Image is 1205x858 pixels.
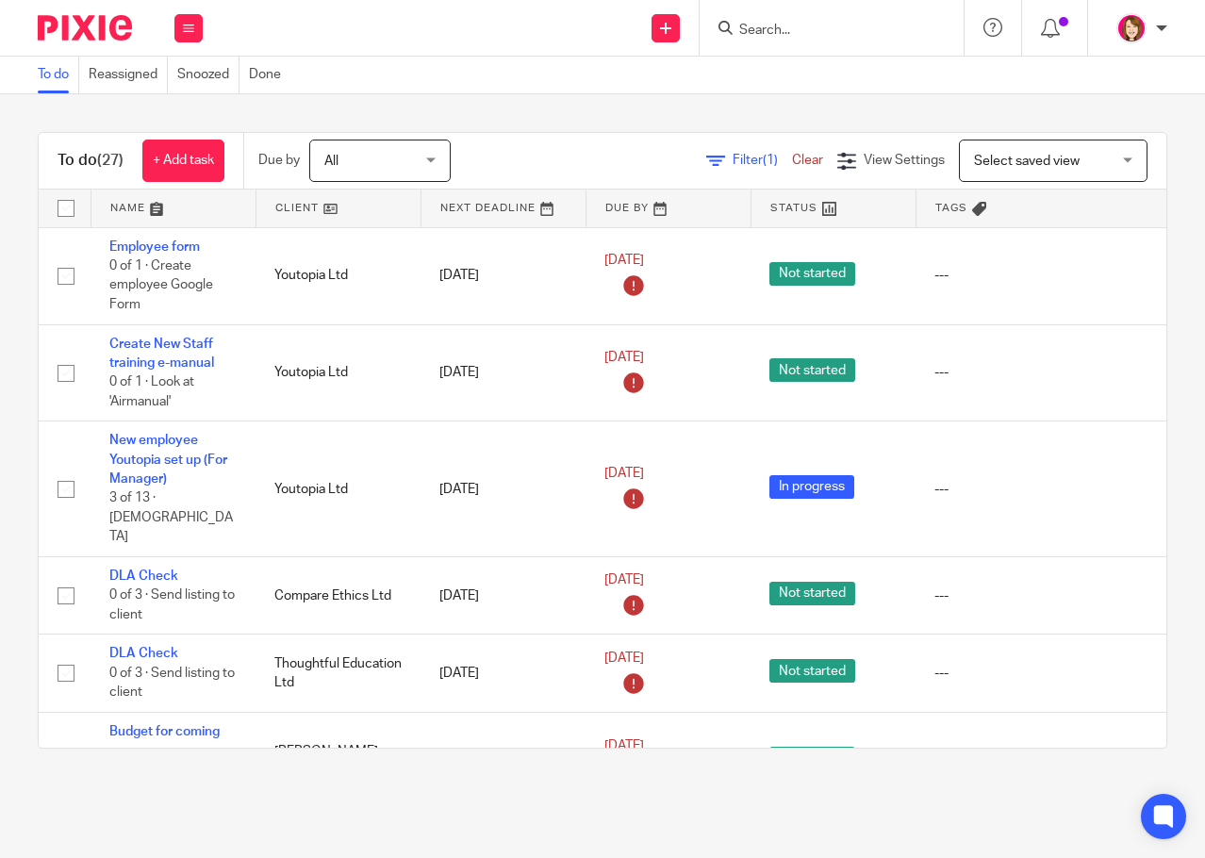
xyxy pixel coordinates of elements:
[604,739,644,752] span: [DATE]
[109,434,227,486] a: New employee Youtopia set up (For Manager)
[934,266,1186,285] div: ---
[109,240,200,254] a: Employee form
[769,262,855,286] span: Not started
[256,227,421,324] td: Youtopia Ltd
[769,582,855,605] span: Not started
[604,254,644,267] span: [DATE]
[256,557,421,635] td: Compare Ethics Ltd
[1116,13,1147,43] img: Katherine%20-%20Pink%20cartoon.png
[109,338,214,370] a: Create New Staff training e-manual
[974,155,1080,168] span: Select saved view
[58,151,124,171] h1: To do
[256,635,421,712] td: Thoughtful Education Ltd
[421,557,586,635] td: [DATE]
[109,725,220,757] a: Budget for coming year
[38,15,132,41] img: Pixie
[324,155,338,168] span: All
[249,57,290,93] a: Done
[934,586,1186,605] div: ---
[792,154,823,167] a: Clear
[421,421,586,557] td: [DATE]
[177,57,239,93] a: Snoozed
[935,203,967,213] span: Tags
[763,154,778,167] span: (1)
[109,492,233,544] span: 3 of 13 · [DEMOGRAPHIC_DATA]
[97,153,124,168] span: (27)
[38,57,79,93] a: To do
[258,151,300,170] p: Due by
[864,154,945,167] span: View Settings
[604,574,644,587] span: [DATE]
[733,154,792,167] span: Filter
[769,358,855,382] span: Not started
[89,57,168,93] a: Reassigned
[421,635,586,712] td: [DATE]
[934,664,1186,683] div: ---
[109,569,178,583] a: DLA Check
[109,589,235,622] span: 0 of 3 · Send listing to client
[769,659,855,683] span: Not started
[256,421,421,557] td: Youtopia Ltd
[109,259,213,311] span: 0 of 1 · Create employee Google Form
[421,227,586,324] td: [DATE]
[604,652,644,665] span: [DATE]
[769,747,855,770] span: Not started
[256,324,421,421] td: Youtopia Ltd
[934,480,1186,499] div: ---
[421,324,586,421] td: [DATE]
[769,475,854,499] span: In progress
[256,712,421,809] td: [PERSON_NAME] Advisory Ltd
[109,667,235,700] span: 0 of 3 · Send listing to client
[109,375,194,408] span: 0 of 1 · Look at 'Airmanual'
[604,468,644,481] span: [DATE]
[737,23,907,40] input: Search
[421,712,586,809] td: [DATE]
[142,140,224,182] a: + Add task
[604,351,644,364] span: [DATE]
[934,363,1186,382] div: ---
[109,647,178,660] a: DLA Check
